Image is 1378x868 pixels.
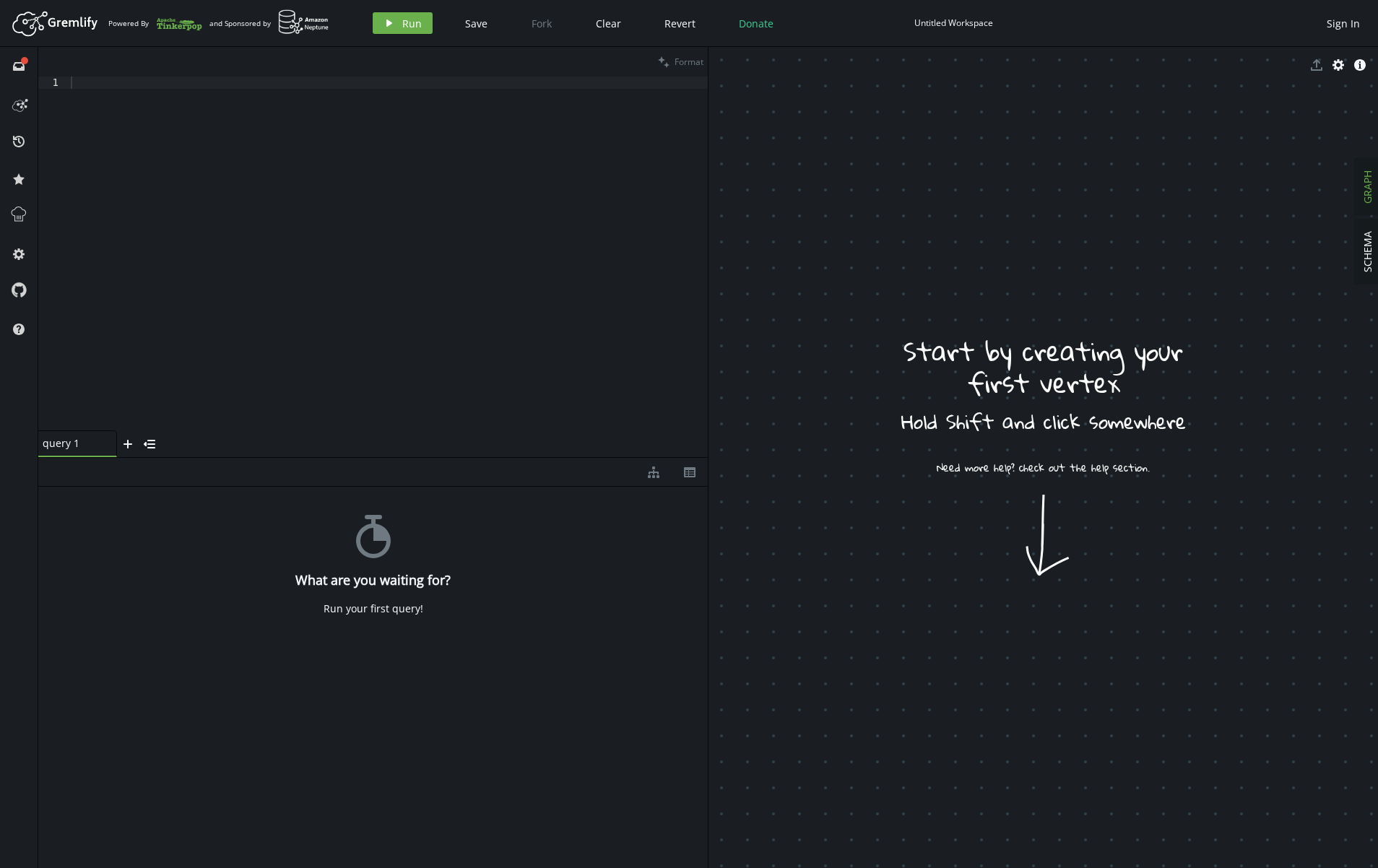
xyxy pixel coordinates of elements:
span: Donate [739,17,773,30]
div: and Sponsored by [209,9,329,37]
span: Run [402,17,422,30]
div: Run your first query! [324,602,423,615]
button: Run [373,12,433,34]
span: Save [465,17,487,30]
button: Save [454,12,498,34]
div: 1 [38,77,68,89]
button: Sign In [1319,12,1367,34]
span: Fork [532,17,552,30]
span: Sign In [1327,17,1360,30]
span: Clear [596,17,621,30]
button: Format [654,47,708,77]
span: Format [675,56,703,68]
button: Fork [520,12,563,34]
div: Powered By [108,11,202,36]
h4: What are you waiting for? [295,573,451,588]
div: Untitled Workspace [914,17,993,28]
span: Revert [664,17,695,30]
span: GRAPH [1361,170,1374,204]
button: Revert [654,12,706,34]
button: Clear [585,12,632,34]
img: AWS Neptune [278,9,329,35]
span: query 1 [43,437,100,450]
span: SCHEMA [1361,231,1374,272]
button: Donate [728,12,784,34]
